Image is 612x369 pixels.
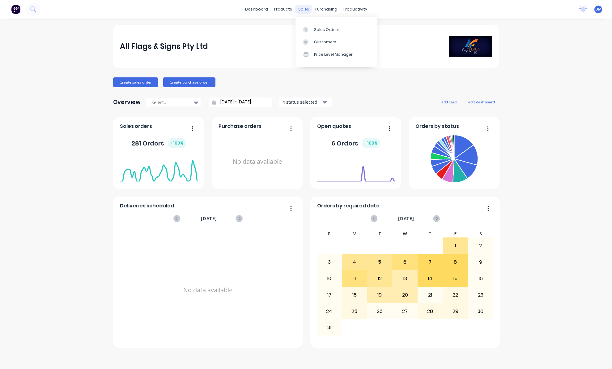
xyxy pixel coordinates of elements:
[295,23,377,36] a: Sales Orders
[398,215,414,222] span: [DATE]
[317,271,342,286] div: 10
[468,287,493,303] div: 23
[443,230,468,237] div: F
[317,304,342,319] div: 24
[393,254,417,270] div: 6
[443,304,468,319] div: 29
[120,202,174,210] span: Deliveries scheduled
[449,36,492,57] img: All Flags & Signs Pty Ltd
[362,138,380,148] div: + 100 %
[314,27,339,33] div: Sales Orders
[415,123,459,130] span: Orders by status
[464,98,499,106] button: edit dashboard
[468,254,493,270] div: 9
[271,5,295,14] div: products
[131,138,186,148] div: 281 Orders
[120,40,208,53] div: All Flags & Signs Pty Ltd
[443,238,468,254] div: 1
[393,287,417,303] div: 20
[342,254,367,270] div: 4
[367,230,393,237] div: T
[317,123,351,130] span: Open quotes
[168,138,186,148] div: + 100 %
[312,5,340,14] div: purchasing
[317,320,342,335] div: 31
[443,287,468,303] div: 22
[163,77,215,87] button: Create purchase order
[392,230,418,237] div: W
[468,238,493,254] div: 2
[443,254,468,270] div: 8
[314,39,336,45] div: Customers
[342,287,367,303] div: 18
[113,77,158,87] button: Create sales order
[418,271,443,286] div: 14
[418,304,443,319] div: 28
[317,230,342,237] div: S
[242,5,271,14] a: dashboard
[279,98,332,107] button: 4 status selected
[418,254,443,270] div: 7
[340,5,370,14] div: productivity
[342,230,367,237] div: M
[295,5,312,14] div: sales
[368,271,392,286] div: 12
[418,287,443,303] div: 21
[295,36,377,48] a: Customers
[393,271,417,286] div: 13
[468,304,493,319] div: 30
[368,287,392,303] div: 19
[219,123,261,130] span: Purchase orders
[120,230,296,350] div: No data available
[443,271,468,286] div: 15
[418,230,443,237] div: T
[219,132,296,191] div: No data available
[283,99,321,105] div: 4 status selected
[468,271,493,286] div: 16
[368,254,392,270] div: 5
[317,287,342,303] div: 17
[113,96,141,108] div: Overview
[393,304,417,319] div: 27
[314,52,353,57] div: Price Level Manager
[342,271,367,286] div: 11
[342,304,367,319] div: 25
[317,202,380,210] span: Orders by required date
[468,230,493,237] div: S
[437,98,461,106] button: add card
[332,138,380,148] div: 6 Orders
[201,215,217,222] span: [DATE]
[295,48,377,61] a: Price Level Manager
[11,5,20,14] img: Factory
[317,254,342,270] div: 3
[595,7,601,12] span: DM
[368,304,392,319] div: 26
[120,123,152,130] span: Sales orders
